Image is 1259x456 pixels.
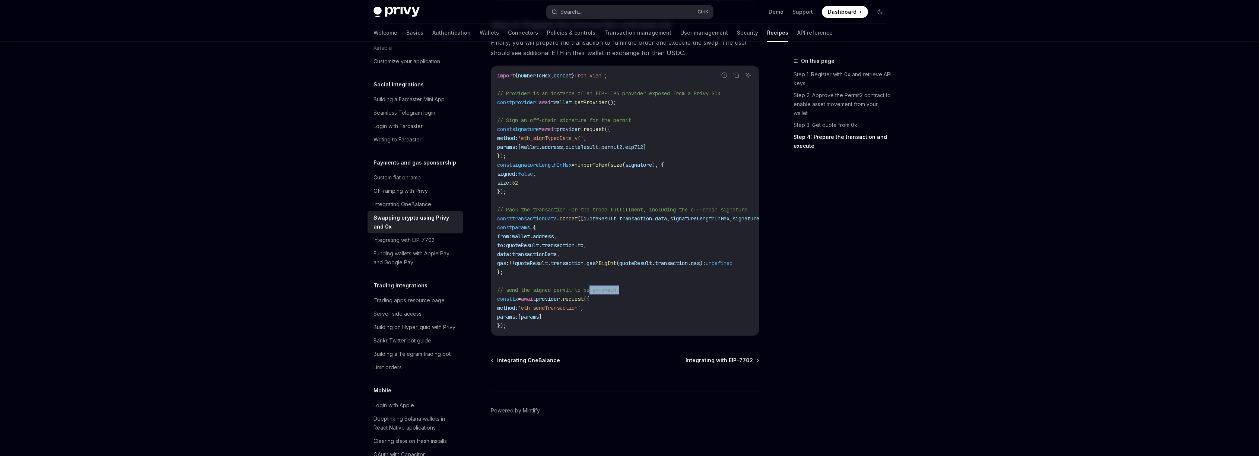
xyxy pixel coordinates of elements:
span: , [667,215,670,222]
span: quoteResult [506,242,539,249]
div: Login with Farcaster [373,122,423,131]
span: signed: [497,170,518,177]
span: ([ [578,215,584,222]
span: params: [497,144,518,150]
span: }); [497,188,506,195]
a: Deeplinking Solana wallets in React Native applications [368,412,463,434]
span: transactionData [512,215,557,222]
span: ({ [604,126,610,133]
span: ] [643,144,646,150]
button: Report incorrect code [719,70,729,80]
a: Swapping crypto using Privy and 0x [368,211,463,233]
span: concat [560,215,578,222]
span: = [557,215,560,222]
span: quoteResult [584,215,616,222]
span: . [539,242,542,249]
span: wallet [521,144,539,150]
span: BigInt [598,260,616,267]
a: Customize your application [368,55,463,68]
span: size: [497,179,512,186]
span: params [512,224,530,231]
a: Welcome [373,24,397,42]
span: // send the signed permit to be on-chain [497,287,616,293]
div: Seamless Telegram login [373,108,435,117]
span: . [581,126,584,133]
h5: Social integrations [373,80,424,89]
span: . [616,215,619,222]
span: transaction [619,215,652,222]
span: provider [557,126,581,133]
span: . [530,233,533,240]
a: Building on Hyperliquid with Privy [368,321,463,334]
span: gas [691,260,700,267]
span: gas: [497,260,509,267]
span: 'eth_sendTransaction' [518,304,581,311]
div: Search... [560,7,581,16]
span: . [652,215,655,222]
span: = [518,296,521,302]
span: , [584,242,586,249]
div: Building on Hyperliquid with Privy [373,323,455,332]
button: Copy the contents from the code block [731,70,741,80]
span: } [572,72,575,79]
span: . [598,144,601,150]
span: Finally, you will prepare the transaction to fulfill the order and execute the swap. The user sho... [491,37,759,58]
span: wallet [554,99,572,106]
a: Authentication [432,24,471,42]
span: ( [622,162,625,168]
span: request [563,296,584,302]
span: address [542,144,563,150]
span: = [530,224,533,231]
div: Customize your application [373,57,440,66]
span: transaction [655,260,688,267]
span: const [497,215,512,222]
img: dark logo [373,7,420,17]
span: = [572,162,575,168]
span: params: [497,313,518,320]
span: ), { [652,162,664,168]
div: Clearing state on fresh installs [373,437,447,446]
span: transactionData [512,251,557,258]
span: numberToHex [575,162,607,168]
span: // Sign an off-chain signature for the permit [497,117,631,124]
span: (); [607,99,616,106]
div: Integrating OneBalance [373,200,431,209]
span: }); [497,322,506,329]
span: , [584,135,586,141]
span: from: [497,233,512,240]
span: signatureLengthInHex [670,215,729,222]
span: eip712 [625,144,643,150]
div: Funding wallets with Apple Pay and Google Pay [373,249,458,267]
div: Swapping crypto using Privy and 0x [373,213,458,231]
span: . [560,296,563,302]
span: }); [497,153,506,159]
span: On this page [801,57,834,66]
span: import [497,72,515,79]
span: permit2 [601,144,622,150]
span: ( [607,162,610,168]
button: Ask AI [743,70,753,80]
a: Security [737,24,758,42]
span: transaction [542,242,575,249]
span: , [581,304,584,311]
span: quoteResult [515,260,548,267]
div: Trading apps resource page [373,296,445,305]
span: size [610,162,622,168]
a: Custom fiat onramp [368,171,463,184]
span: await [542,126,557,133]
span: . [575,242,578,249]
a: Basics [406,24,423,42]
span: . [622,144,625,150]
span: wallet [512,233,530,240]
button: Search...CtrlK [546,5,713,19]
button: Toggle dark mode [874,6,886,18]
span: . [539,144,542,150]
span: . [572,99,575,106]
span: { [533,224,536,231]
span: quoteResult [619,260,652,267]
a: Integrating OneBalance [368,198,463,211]
span: ? [595,260,598,267]
a: Powered by Mintlify [491,407,540,414]
span: params [521,313,539,320]
span: method: [497,304,518,311]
